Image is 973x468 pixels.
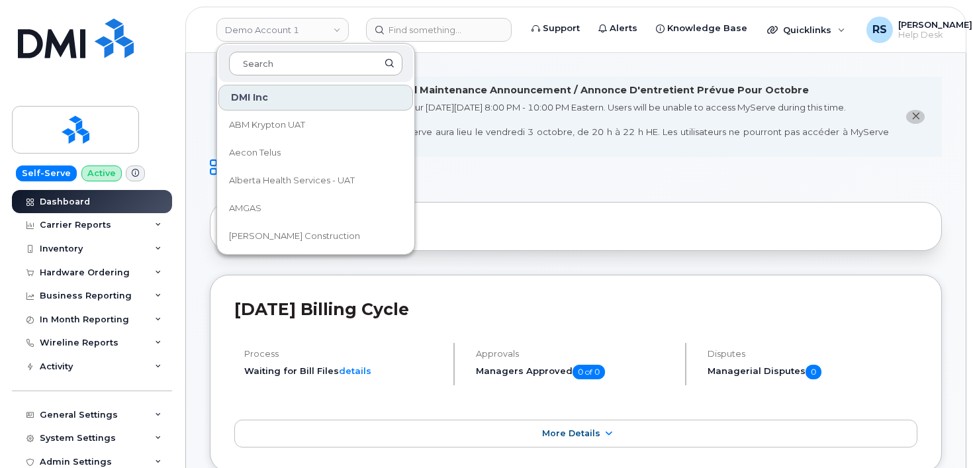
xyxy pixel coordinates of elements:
[708,349,917,359] h4: Disputes
[218,85,413,111] div: DMI Inc
[229,202,261,215] span: AMGAS
[229,52,402,75] input: Search
[234,299,917,319] h2: [DATE] Billing Cycle
[542,428,600,438] span: More Details
[476,349,674,359] h4: Approvals
[218,112,413,138] a: ABM Krypton UAT
[476,365,674,379] h5: Managers Approved
[906,110,925,124] button: close notification
[708,365,917,379] h5: Managerial Disputes
[573,365,605,379] span: 0 of 0
[316,83,809,97] div: October Scheduled Maintenance Announcement / Annonce D'entretient Prévue Pour Octobre
[236,101,889,150] div: MyServe scheduled maintenance will occur [DATE][DATE] 8:00 PM - 10:00 PM Eastern. Users will be u...
[229,118,305,132] span: ABM Krypton UAT
[229,174,355,187] span: Alberta Health Services - UAT
[339,365,371,376] a: details
[218,167,413,194] a: Alberta Health Services - UAT
[218,223,413,250] a: [PERSON_NAME] Construction
[218,140,413,166] a: Aecon Telus
[244,365,442,377] li: Waiting for Bill Files
[806,365,821,379] span: 0
[218,195,413,222] a: AMGAS
[229,230,360,243] span: [PERSON_NAME] Construction
[244,349,442,359] h4: Process
[229,146,281,160] span: Aecon Telus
